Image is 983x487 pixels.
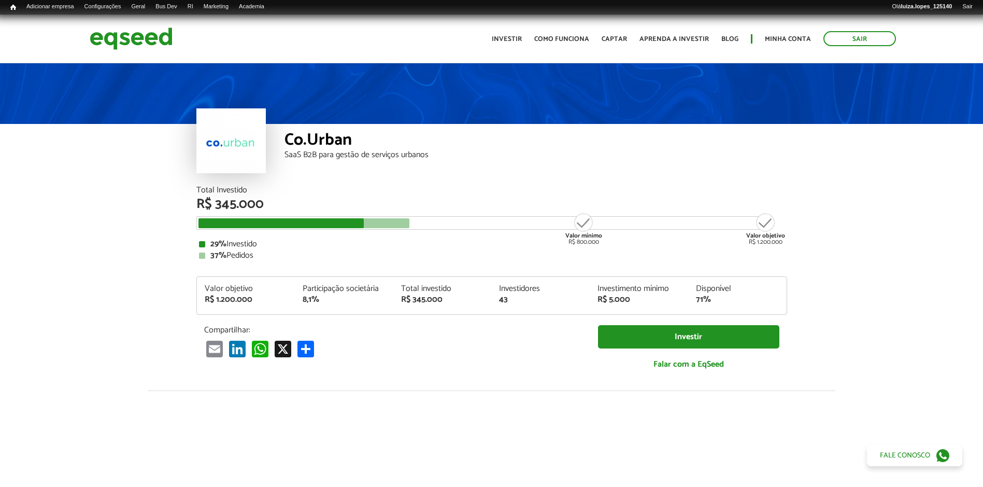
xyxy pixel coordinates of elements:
a: Minha conta [765,36,811,43]
a: Adicionar empresa [21,3,79,11]
div: Pedidos [199,252,785,260]
a: Aprenda a investir [639,36,709,43]
strong: Valor mínimo [565,231,602,241]
div: SaaS B2B para gestão de serviços urbanos [284,151,787,159]
a: Captar [602,36,627,43]
a: Blog [721,36,738,43]
div: Valor objetivo [205,285,288,293]
div: Participação societária [303,285,386,293]
strong: luiza.lopes_125140 [901,3,952,9]
div: Total Investido [196,186,787,194]
strong: Valor objetivo [746,231,785,241]
div: Co.Urban [284,132,787,151]
a: Compartilhar [295,340,316,357]
a: Investir [598,325,779,349]
a: Falar com a EqSeed [598,354,779,375]
a: Academia [234,3,269,11]
div: Investidores [499,285,582,293]
div: R$ 1.200.000 [746,212,785,245]
div: R$ 1.200.000 [205,296,288,304]
div: R$ 5.000 [597,296,680,304]
div: Investido [199,240,785,248]
div: 43 [499,296,582,304]
a: Sair [957,3,978,11]
strong: 29% [210,237,226,251]
a: Marketing [198,3,234,11]
a: Configurações [79,3,126,11]
img: EqSeed [90,25,173,52]
a: RI [182,3,198,11]
div: R$ 800.000 [564,212,603,245]
a: Geral [126,3,150,11]
strong: 37% [210,248,226,262]
div: 71% [696,296,779,304]
div: R$ 345.000 [401,296,484,304]
a: Início [5,3,21,12]
div: 8,1% [303,296,386,304]
a: Como funciona [534,36,589,43]
div: Investimento mínimo [597,285,680,293]
div: R$ 345.000 [196,198,787,211]
a: LinkedIn [227,340,248,357]
a: Fale conosco [867,444,962,466]
a: Bus Dev [150,3,182,11]
p: Compartilhar: [204,325,582,335]
a: Oláluiza.lopes_125140 [887,3,957,11]
a: X [273,340,293,357]
a: Email [204,340,225,357]
a: Investir [492,36,522,43]
div: Total investido [401,285,484,293]
span: Início [10,4,16,11]
a: Sair [823,31,896,46]
div: Disponível [696,285,779,293]
a: WhatsApp [250,340,270,357]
